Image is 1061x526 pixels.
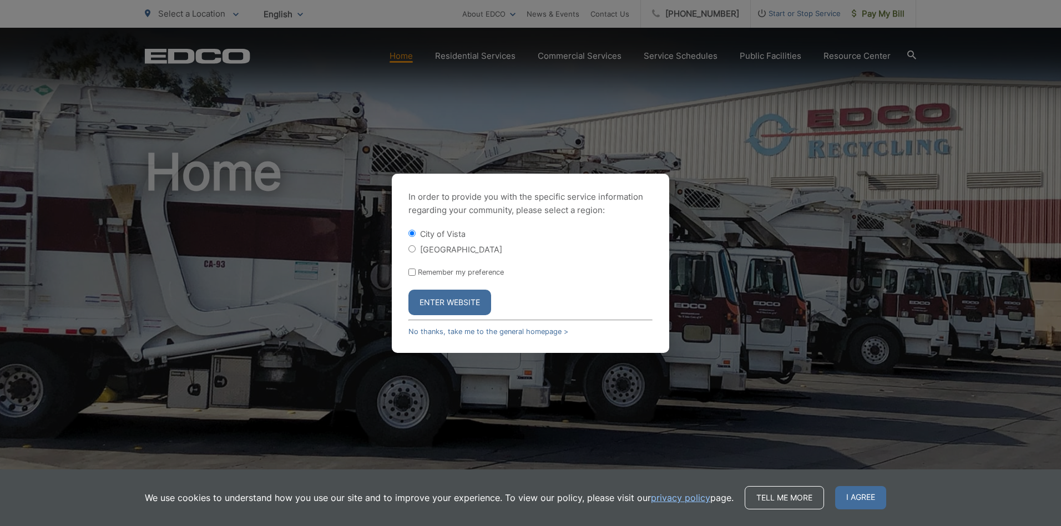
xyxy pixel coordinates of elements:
label: [GEOGRAPHIC_DATA] [420,245,502,254]
p: In order to provide you with the specific service information regarding your community, please se... [408,190,653,217]
span: I agree [835,486,886,509]
label: Remember my preference [418,268,504,276]
a: Tell me more [745,486,824,509]
a: privacy policy [651,491,710,504]
p: We use cookies to understand how you use our site and to improve your experience. To view our pol... [145,491,734,504]
label: City of Vista [420,229,466,239]
a: No thanks, take me to the general homepage > [408,327,568,336]
button: Enter Website [408,290,491,315]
